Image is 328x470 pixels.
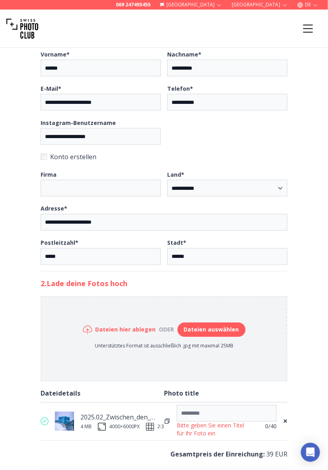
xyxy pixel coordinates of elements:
[178,323,246,337] button: Dateien auswählen
[167,239,186,247] b: Stadt *
[41,180,161,197] input: Firma
[177,422,252,438] div: Bitte geben Sie einen Titel für Ihr Foto ein
[41,205,67,213] b: Adresse *
[41,214,287,231] input: Adresse*
[146,423,154,431] img: ratio
[41,60,161,76] input: Vorname*
[41,94,161,111] input: E-Mail*
[167,51,201,58] b: Nachname *
[41,85,61,92] b: E-Mail *
[265,423,277,431] span: 0 /40
[164,388,287,399] div: Photo title
[156,326,178,334] div: oder
[80,424,92,430] div: 4 MB
[41,128,161,145] input: Instagram-Benutzername
[98,423,106,431] img: size
[167,171,184,178] b: Land *
[167,94,287,111] input: Telefon*
[41,154,47,160] input: Konto erstellen
[116,2,150,8] a: 069 247495455
[283,416,287,427] span: ×
[167,248,287,265] input: Stadt*
[41,248,161,265] input: Postleitzahl*
[41,388,164,399] div: Dateidetails
[55,412,74,431] img: thumb
[80,412,157,423] div: 2025.02_Zwischen_den_Linien...
[167,180,287,197] select: Land*
[41,239,78,247] b: Postleitzahl *
[301,443,320,462] div: Open Intercom Messenger
[41,119,116,127] b: Instagram-Benutzername
[167,85,193,92] b: Telefon *
[295,15,322,42] button: Menu
[41,171,57,178] b: Firma
[83,343,246,349] p: Unterstütztes Format ist ausschließlich .jpg mit maximal 25MB
[167,60,287,76] input: Nachname*
[41,278,287,289] h2: 2. Lade deine Fotos hoch
[96,326,156,334] h6: Dateien hier ablegen
[170,450,265,459] b: Gesamtpreis der Einreichung :
[109,424,140,430] div: 4000 × 6000 PX
[41,151,287,162] label: Konto erstellen
[157,424,164,430] span: 2:3
[41,51,70,58] b: Vorname *
[41,449,287,460] p: 39 EUR
[6,13,38,45] img: Swiss photo club
[41,417,49,425] img: valid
